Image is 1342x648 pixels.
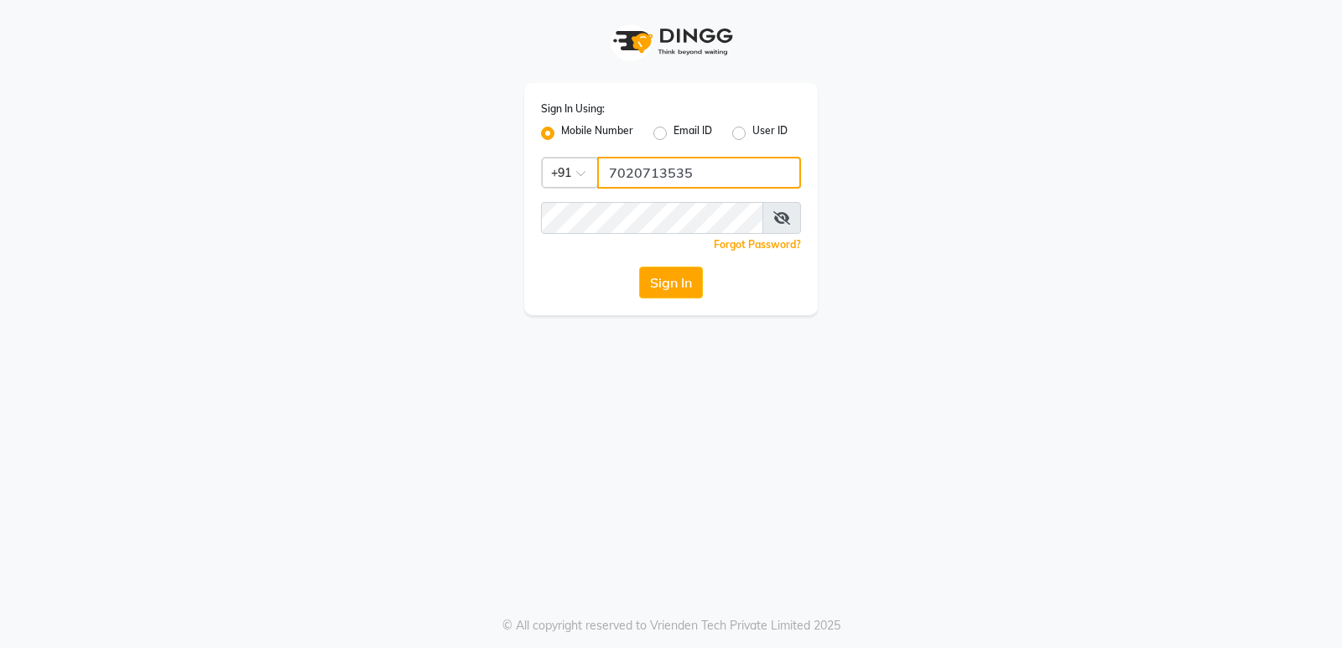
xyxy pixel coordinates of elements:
a: Forgot Password? [714,238,801,251]
button: Sign In [639,267,703,298]
img: logo1.svg [604,17,738,66]
input: Username [541,202,763,234]
label: Mobile Number [561,123,633,143]
label: User ID [752,123,788,143]
label: Sign In Using: [541,101,605,117]
input: Username [597,157,801,189]
label: Email ID [674,123,712,143]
